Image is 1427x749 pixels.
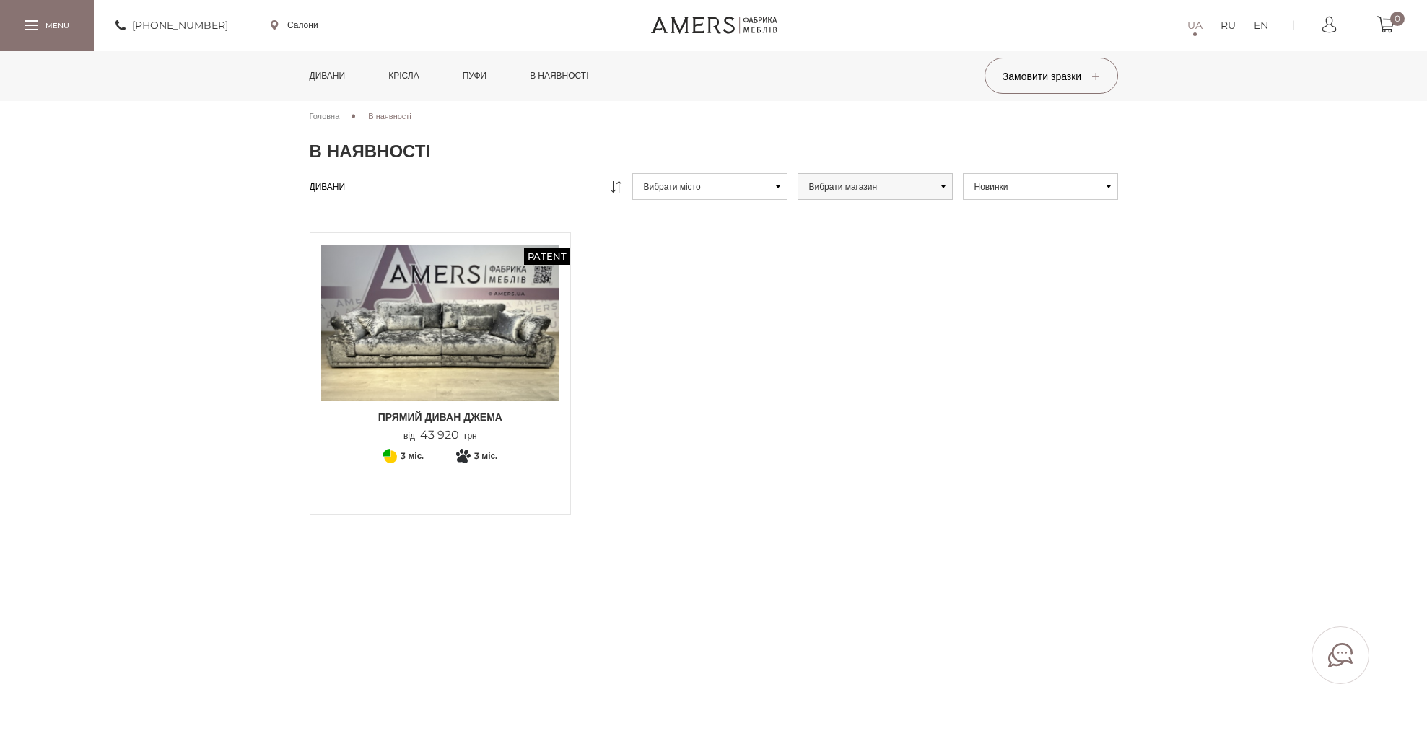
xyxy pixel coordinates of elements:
[403,429,477,442] p: від грн
[321,410,560,424] span: Прямий диван ДЖЕМА
[310,111,340,121] span: Головна
[310,181,346,193] a: Дивани
[519,51,599,101] a: в наявності
[1390,12,1405,26] span: 0
[1003,70,1099,83] span: Замовити зразки
[310,141,1118,162] h1: В наявності
[524,248,570,265] span: Patent
[401,447,424,465] span: 3 міс.
[378,51,429,101] a: Крісла
[1187,17,1203,34] a: UA
[798,173,953,200] button: Вибрати магазин
[985,58,1118,94] button: Замовити зразки
[963,173,1118,200] button: Новинки
[632,173,787,200] button: Вибрати місто
[1221,17,1236,34] a: RU
[474,447,497,465] span: 3 міс.
[321,244,560,442] a: Patent Прямий диван ДЖЕМА Прямий диван ДЖЕМА Прямий диван ДЖЕМА від43 920грн
[299,51,357,101] a: Дивани
[415,428,464,442] span: 43 920
[452,51,498,101] a: Пуфи
[271,19,318,32] a: Салони
[310,110,340,123] a: Головна
[1254,17,1268,34] a: EN
[115,17,228,34] a: [PHONE_NUMBER]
